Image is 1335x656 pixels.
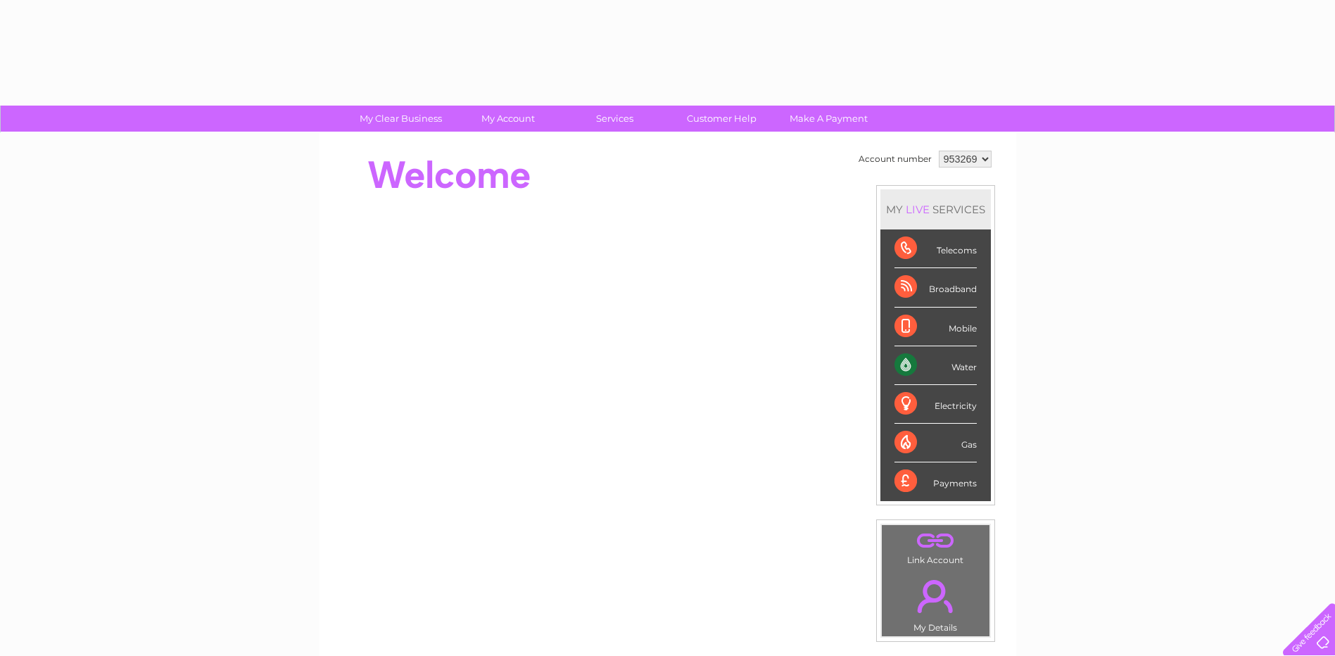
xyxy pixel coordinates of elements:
[885,529,986,553] a: .
[894,346,977,385] div: Water
[557,106,673,132] a: Services
[894,268,977,307] div: Broadband
[880,189,991,229] div: MY SERVICES
[855,147,935,171] td: Account number
[894,308,977,346] div: Mobile
[881,524,990,569] td: Link Account
[343,106,459,132] a: My Clear Business
[664,106,780,132] a: Customer Help
[881,568,990,637] td: My Details
[771,106,887,132] a: Make A Payment
[885,572,986,621] a: .
[903,203,932,216] div: LIVE
[894,462,977,500] div: Payments
[894,424,977,462] div: Gas
[894,229,977,268] div: Telecoms
[450,106,566,132] a: My Account
[894,385,977,424] div: Electricity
